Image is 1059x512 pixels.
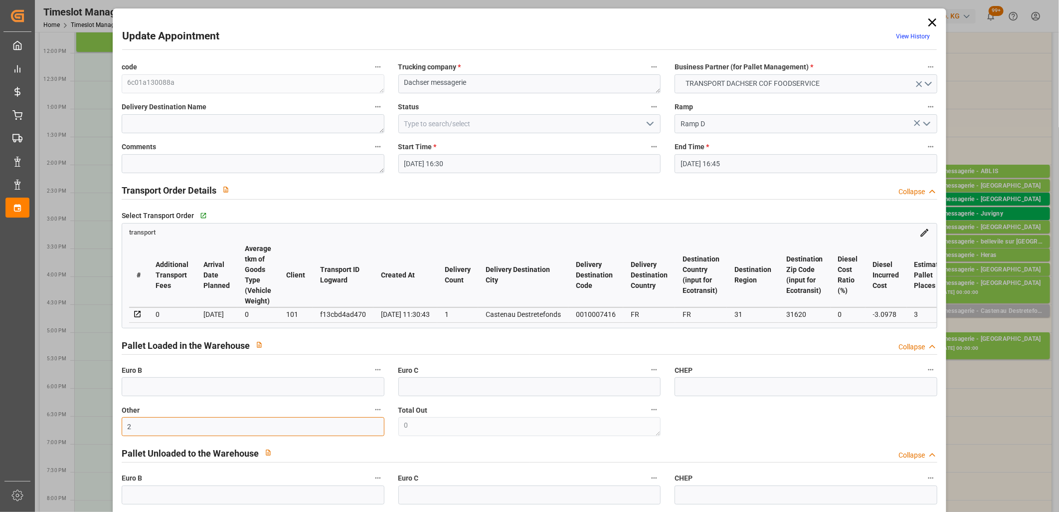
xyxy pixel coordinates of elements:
span: Business Partner (for Pallet Management) [675,62,813,72]
th: Average tkm of Goods Type (Vehicle Weight) [237,243,279,307]
th: Diesel Cost Ratio (%) [831,243,866,307]
th: Client [279,243,313,307]
span: Delivery Destination Name [122,102,206,112]
span: Ramp [675,102,693,112]
button: Euro C [648,472,661,485]
div: [DATE] [203,308,230,320]
div: 0010007416 [576,308,616,320]
th: Destination Region [727,243,779,307]
button: End Time * [924,140,937,153]
h2: Transport Order Details [122,184,216,197]
span: code [122,62,137,72]
div: 31 [734,308,771,320]
div: 0 [245,308,271,320]
div: Collapse [898,187,925,197]
span: TRANSPORT DACHSER COF FOODSERVICE [681,78,825,89]
button: Total Out [648,403,661,416]
textarea: Dachser messagerie [398,74,661,93]
div: 0 [838,308,858,320]
input: DD-MM-YYYY HH:MM [398,154,661,173]
textarea: 0 [398,417,661,436]
span: Total Out [398,405,428,416]
span: Status [398,102,419,112]
div: Castenau Destretefonds [486,308,561,320]
button: Euro C [648,363,661,376]
button: Ramp [924,100,937,113]
h2: Update Appointment [122,28,219,44]
th: Delivery Destination Code [568,243,623,307]
th: Additional Transport Fees [148,243,196,307]
span: CHEP [675,473,693,484]
button: Start Time * [648,140,661,153]
th: Delivery Destination Country [623,243,675,307]
button: Trucking company * [648,60,661,73]
div: FR [683,308,719,320]
span: transport [129,229,156,237]
input: DD-MM-YYYY HH:MM [675,154,937,173]
div: Collapse [898,450,925,461]
span: Euro B [122,473,142,484]
button: CHEP [924,472,937,485]
div: 3 [914,308,947,320]
button: Euro B [371,472,384,485]
button: code [371,60,384,73]
span: CHEP [675,365,693,376]
button: CHEP [924,363,937,376]
button: Comments [371,140,384,153]
span: Trucking company [398,62,461,72]
div: f13cbd4ad470 [320,308,366,320]
th: # [129,243,148,307]
th: Delivery Destination City [478,243,568,307]
span: Other [122,405,140,416]
input: Type to search/select [675,114,937,133]
th: Created At [373,243,437,307]
th: Transport ID Logward [313,243,373,307]
th: Destination Country (input for Ecotransit) [675,243,727,307]
th: Estimated Pallet Places [907,243,954,307]
button: open menu [675,74,937,93]
button: Business Partner (for Pallet Management) * [924,60,937,73]
th: Delivery Count [437,243,478,307]
div: 1 [445,308,471,320]
a: transport [129,228,156,236]
h2: Pallet Unloaded to the Warehouse [122,447,259,460]
span: End Time [675,142,709,152]
span: Euro C [398,473,419,484]
button: View description [216,180,235,199]
span: Euro B [122,365,142,376]
span: Comments [122,142,156,152]
button: open menu [919,116,934,132]
input: Type to search/select [398,114,661,133]
button: Other [371,403,384,416]
div: FR [631,308,668,320]
span: Start Time [398,142,437,152]
div: -3.0978 [873,308,899,320]
th: Diesel Incurred Cost [866,243,907,307]
span: Select Transport Order [122,211,194,221]
button: View description [250,335,269,354]
div: Collapse [898,342,925,352]
th: Arrival Date Planned [196,243,237,307]
div: [DATE] 11:30:43 [381,308,430,320]
button: Delivery Destination Name [371,100,384,113]
textarea: 6c01a130088a [122,74,384,93]
button: Status [648,100,661,113]
div: 31620 [786,308,823,320]
button: View description [259,443,278,462]
button: open menu [642,116,657,132]
div: 0 [156,308,188,320]
button: Euro B [371,363,384,376]
a: View History [896,33,930,40]
div: 101 [286,308,305,320]
th: Destination Zip Code (input for Ecotransit) [779,243,831,307]
span: Euro C [398,365,419,376]
h2: Pallet Loaded in the Warehouse [122,339,250,352]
